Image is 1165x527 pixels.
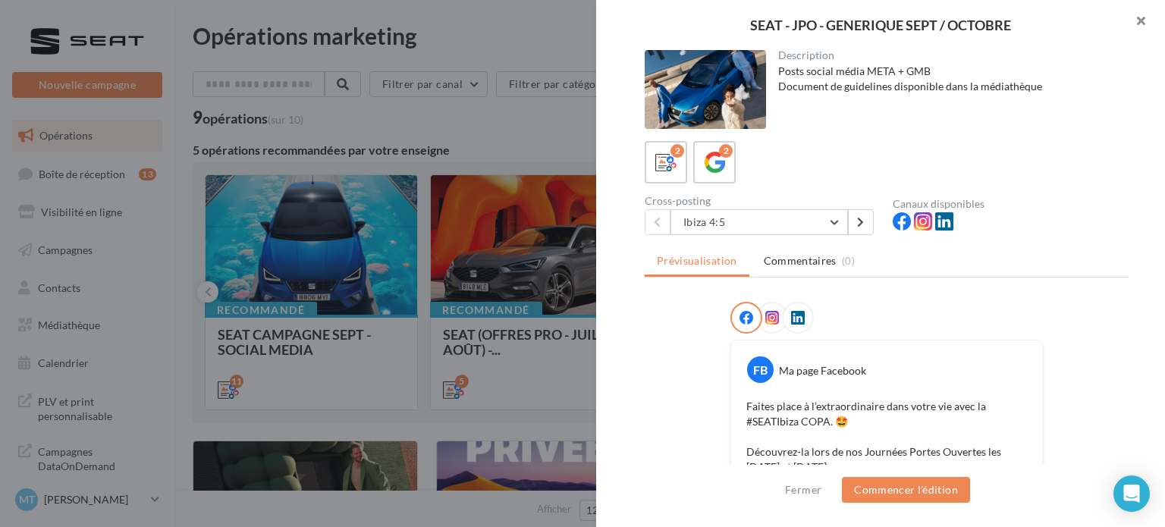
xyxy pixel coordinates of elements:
[893,199,1129,209] div: Canaux disponibles
[842,255,855,267] span: (0)
[779,481,827,499] button: Fermer
[764,253,837,268] span: Commentaires
[1113,475,1150,512] div: Open Intercom Messenger
[719,144,733,158] div: 2
[620,18,1141,32] div: SEAT - JPO - GENERIQUE SEPT / OCTOBRE
[778,50,1117,61] div: Description
[779,363,866,378] div: Ma page Facebook
[747,356,774,383] div: FB
[670,144,684,158] div: 2
[842,477,970,503] button: Commencer l'édition
[670,209,848,235] button: Ibiza 4:5
[746,399,1027,475] p: Faites place à l’extraordinaire dans votre vie avec la #SEATIbiza COPA. 🤩 Découvrez-la lors de no...
[778,64,1117,94] div: Posts social média META + GMB Document de guidelines disponible dans la médiathèque
[645,196,881,206] div: Cross-posting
